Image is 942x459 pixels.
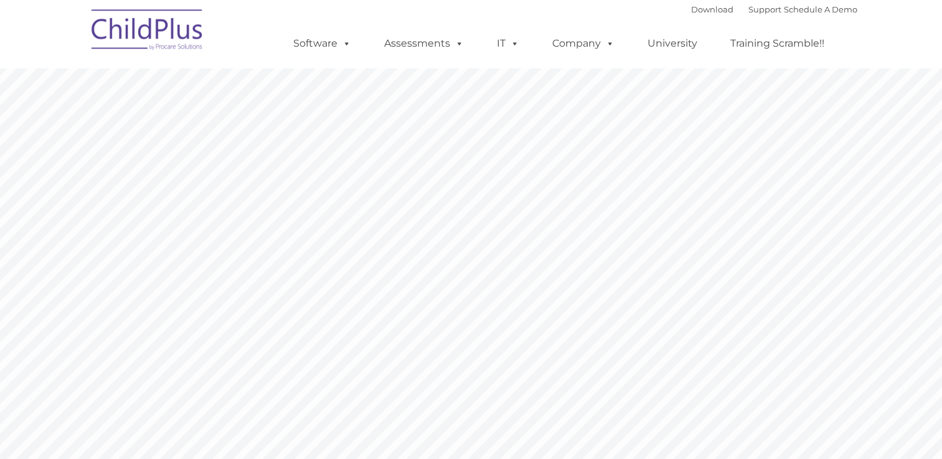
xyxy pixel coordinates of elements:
a: Assessments [372,31,476,56]
a: Training Scramble!! [718,31,837,56]
a: Download [691,4,733,14]
a: Company [540,31,627,56]
font: | [691,4,857,14]
a: Support [748,4,781,14]
a: Schedule A Demo [784,4,857,14]
a: IT [484,31,532,56]
img: ChildPlus by Procare Solutions [85,1,210,63]
a: Software [281,31,364,56]
a: University [635,31,710,56]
